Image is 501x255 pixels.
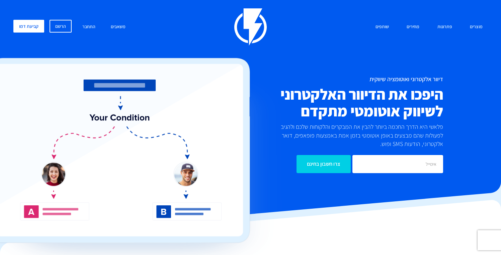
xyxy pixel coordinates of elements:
a: הרשם [50,20,72,33]
h1: דיוור אלקטרוני ואוטומציה שיווקית [216,76,443,83]
a: התחבר [77,20,100,34]
p: פלאשי היא הדרך החכמה ביותר להבין את המבקרים והלקוחות שלכם ולהגיב לפעולות שהם מבצעים באופן אוטומטי... [275,122,443,148]
a: פתרונות [432,20,457,34]
a: שותפים [370,20,394,34]
a: מחירים [402,20,424,34]
input: אימייל [352,155,443,173]
a: משאבים [106,20,131,34]
h2: היפכו את הדיוור האלקטרוני לשיווק אוטומטי מתקדם [216,86,443,119]
a: מוצרים [465,20,488,34]
a: קביעת דמו [13,20,44,33]
input: צרו חשבון בחינם [297,155,351,173]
